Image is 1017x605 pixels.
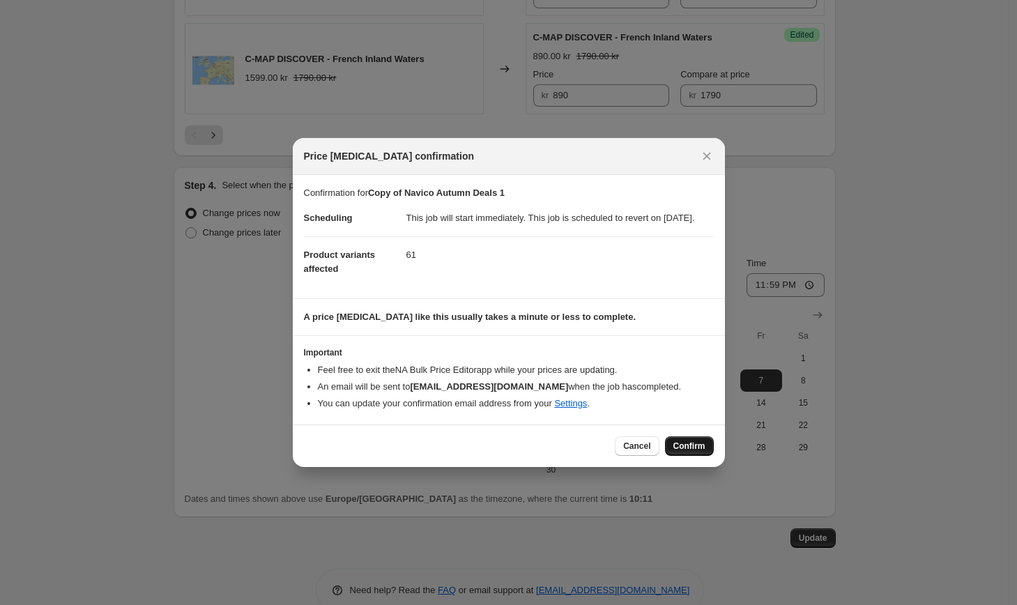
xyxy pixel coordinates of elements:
h3: Important [304,347,714,358]
p: Confirmation for [304,186,714,200]
button: Close [697,146,717,166]
span: Price [MEDICAL_DATA] confirmation [304,149,475,163]
span: Confirm [673,441,705,452]
dd: 61 [406,236,714,273]
b: [EMAIL_ADDRESS][DOMAIN_NAME] [410,381,568,392]
li: You can update your confirmation email address from your . [318,397,714,411]
b: A price [MEDICAL_DATA] like this usually takes a minute or less to complete. [304,312,636,322]
li: An email will be sent to when the job has completed . [318,380,714,394]
button: Cancel [615,436,659,456]
b: Copy of Navico Autumn Deals 1 [368,187,505,198]
span: Cancel [623,441,650,452]
li: Feel free to exit the NA Bulk Price Editor app while your prices are updating. [318,363,714,377]
dd: This job will start immediately. This job is scheduled to revert on [DATE]. [406,200,714,236]
button: Confirm [665,436,714,456]
span: Product variants affected [304,250,376,274]
a: Settings [554,398,587,408]
span: Scheduling [304,213,353,223]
